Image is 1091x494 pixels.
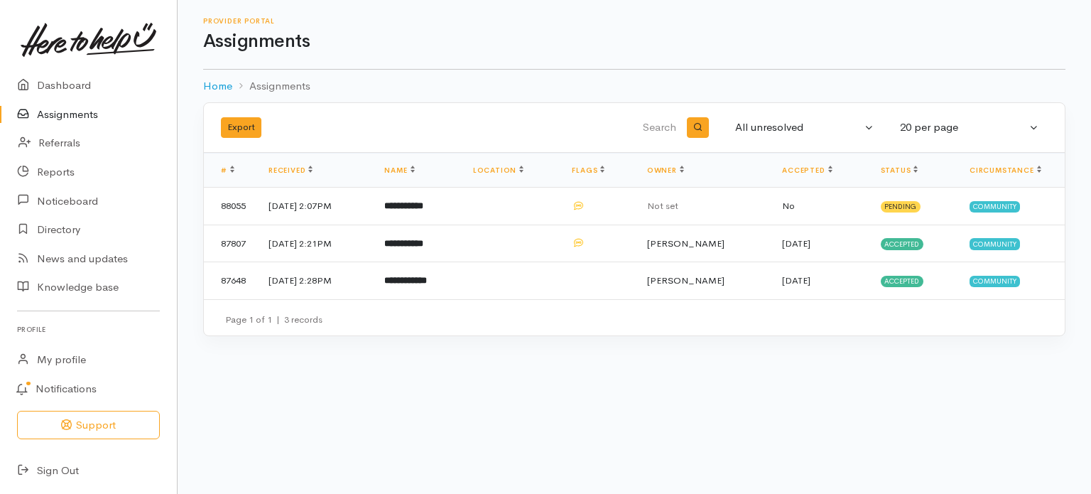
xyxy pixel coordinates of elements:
span: Accepted [881,238,924,249]
div: 20 per page [900,119,1026,136]
button: Support [17,411,160,440]
a: Accepted [782,166,832,175]
nav: breadcrumb [203,70,1065,103]
span: [PERSON_NAME] [647,237,724,249]
span: Community [970,238,1020,249]
td: 88055 [204,188,257,225]
td: [DATE] 2:07PM [257,188,373,225]
span: | [276,313,280,326]
time: [DATE] [782,237,810,249]
span: Community [970,276,1020,287]
span: [PERSON_NAME] [647,274,724,286]
td: [DATE] 2:28PM [257,262,373,299]
button: Export [221,117,261,138]
td: [DATE] 2:21PM [257,225,373,262]
time: [DATE] [782,274,810,286]
a: Flags [572,166,604,175]
span: Community [970,201,1020,213]
a: Location [473,166,523,175]
td: 87807 [204,225,257,262]
button: 20 per page [891,114,1048,141]
td: 87648 [204,262,257,299]
span: Not set [647,200,678,212]
div: All unresolved [735,119,862,136]
h6: Profile [17,320,160,339]
input: Search [474,111,679,145]
a: Owner [647,166,684,175]
li: Assignments [232,78,310,95]
span: Pending [881,201,921,213]
a: # [221,166,234,175]
small: Page 1 of 1 3 records [225,313,322,326]
span: No [782,200,795,212]
a: Received [268,166,313,175]
span: Accepted [881,276,924,287]
a: Circumstance [970,166,1041,175]
h6: Provider Portal [203,17,1065,25]
a: Home [203,78,232,95]
button: All unresolved [727,114,883,141]
a: Name [384,166,414,175]
a: Status [881,166,918,175]
h1: Assignments [203,31,1065,52]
